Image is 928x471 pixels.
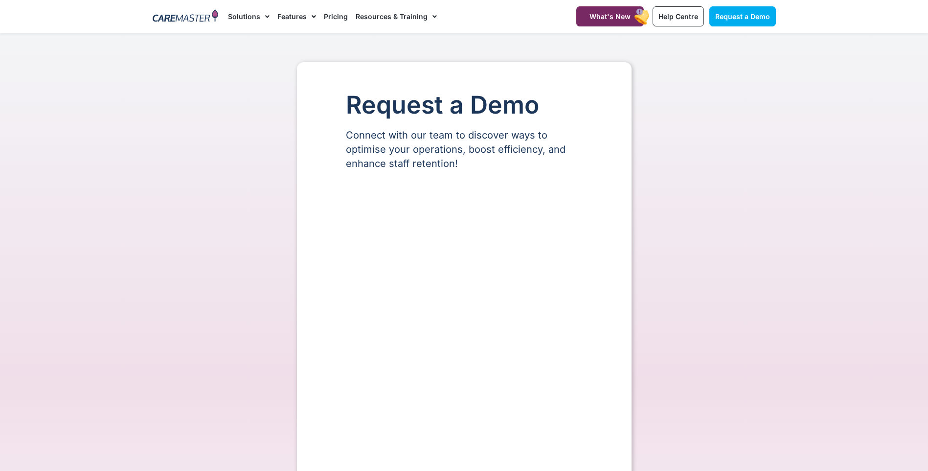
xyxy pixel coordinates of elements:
[715,12,770,21] span: Request a Demo
[653,6,704,26] a: Help Centre
[153,9,219,24] img: CareMaster Logo
[589,12,631,21] span: What's New
[658,12,698,21] span: Help Centre
[709,6,776,26] a: Request a Demo
[346,92,583,118] h1: Request a Demo
[346,128,583,171] p: Connect with our team to discover ways to optimise your operations, boost efficiency, and enhance...
[576,6,644,26] a: What's New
